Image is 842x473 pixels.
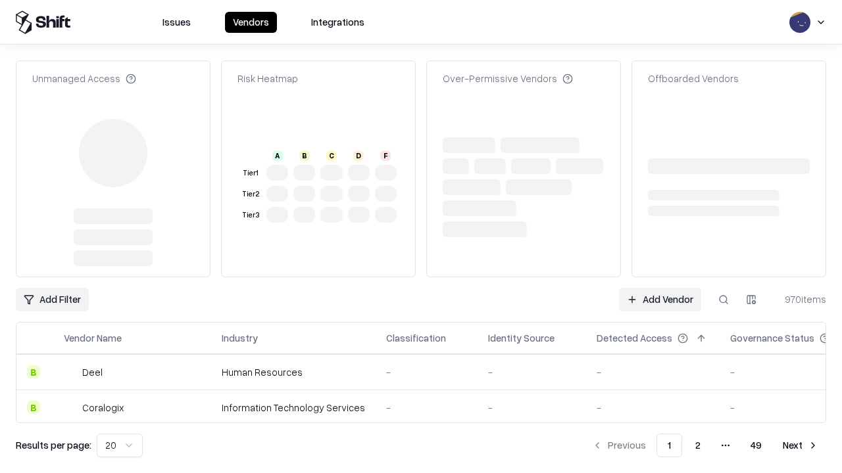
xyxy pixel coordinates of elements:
button: 49 [740,434,772,457]
div: - [386,365,467,379]
button: Next [775,434,826,457]
div: C [326,150,337,161]
div: Identity Source [488,331,555,345]
nav: pagination [584,434,826,457]
div: B [299,150,310,161]
div: 970 items [774,292,826,306]
button: Issues [155,12,199,33]
div: B [27,401,40,414]
div: Human Resources [222,365,365,379]
div: A [272,150,283,161]
button: 1 [656,434,682,457]
div: Risk Heatmap [237,72,298,85]
div: F [380,150,391,161]
div: Offboarded Vendors [648,72,739,85]
div: Industry [222,331,258,345]
div: Governance Status [730,331,814,345]
div: - [597,365,709,379]
div: Detected Access [597,331,672,345]
div: - [386,401,467,415]
img: Deel [64,365,77,378]
div: Classification [386,331,446,345]
div: B [27,365,40,378]
div: Vendor Name [64,331,122,345]
a: Add Vendor [619,288,701,311]
p: Results per page: [16,438,91,452]
div: Tier 3 [240,210,261,221]
div: - [488,365,576,379]
div: Unmanaged Access [32,72,136,85]
button: Add Filter [16,288,89,311]
div: Tier 1 [240,168,261,179]
div: Over-Permissive Vendors [443,72,573,85]
button: Integrations [303,12,372,33]
button: 2 [685,434,711,457]
div: - [597,401,709,415]
div: - [488,401,576,415]
button: Vendors [225,12,277,33]
div: Coralogix [82,401,124,415]
div: Information Technology Services [222,401,365,415]
div: Deel [82,365,103,379]
img: Coralogix [64,401,77,414]
div: D [353,150,364,161]
div: Tier 2 [240,189,261,200]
